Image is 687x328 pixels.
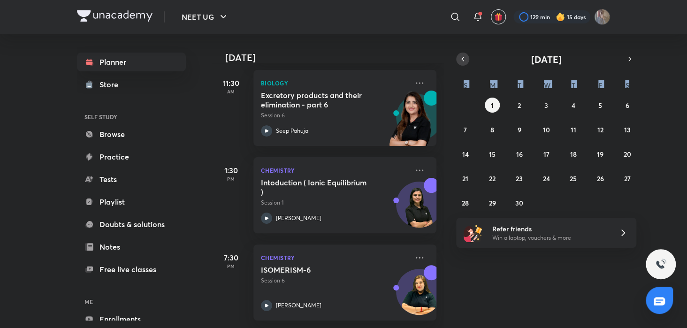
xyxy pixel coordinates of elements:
[515,198,523,207] abbr: September 30, 2025
[276,127,308,135] p: Seep Pahuja
[625,81,629,90] abbr: Saturday
[625,101,629,110] abbr: September 6, 2025
[570,174,577,183] abbr: September 25, 2025
[261,252,408,263] p: Chemistry
[593,98,608,113] button: September 5, 2025
[261,198,408,207] p: Session 1
[543,150,549,159] abbr: September 17, 2025
[531,53,562,66] span: [DATE]
[597,150,603,159] abbr: September 19, 2025
[512,98,527,113] button: September 2, 2025
[462,150,469,159] abbr: September 14, 2025
[571,81,575,90] abbr: Thursday
[655,259,666,270] img: ttu
[485,98,500,113] button: September 1, 2025
[261,165,408,176] p: Chemistry
[518,101,521,110] abbr: September 2, 2025
[565,122,580,137] button: September 11, 2025
[596,174,603,183] abbr: September 26, 2025
[492,234,608,242] p: Win a laptop, vouchers & more
[485,146,500,161] button: September 15, 2025
[77,10,153,24] a: Company Logo
[212,89,250,94] p: AM
[597,125,603,134] abbr: September 12, 2025
[276,214,321,222] p: [PERSON_NAME]
[516,150,523,159] abbr: September 16, 2025
[539,146,554,161] button: September 17, 2025
[542,125,550,134] abbr: September 10, 2025
[469,53,623,66] button: [DATE]
[485,122,500,137] button: September 8, 2025
[556,12,565,22] img: streak
[77,53,186,71] a: Planner
[619,146,634,161] button: September 20, 2025
[77,237,186,256] a: Notes
[485,195,500,210] button: September 29, 2025
[565,98,580,113] button: September 4, 2025
[261,91,378,109] h5: Excretory products and their elimination - part 6
[565,171,580,186] button: September 25, 2025
[261,178,378,197] h5: Intoduction ( Ionic Equilibrium )
[176,8,235,26] button: NEET UG
[212,77,250,89] h5: 11:30
[518,125,521,134] abbr: September 9, 2025
[212,165,250,176] h5: 1:30
[491,9,506,24] button: avatar
[77,215,186,234] a: Doubts & solutions
[77,192,186,211] a: Playlist
[565,146,580,161] button: September 18, 2025
[99,79,124,90] div: Store
[385,91,436,155] img: unacademy
[464,125,467,134] abbr: September 7, 2025
[458,195,473,210] button: September 28, 2025
[539,122,554,137] button: September 10, 2025
[276,301,321,310] p: [PERSON_NAME]
[594,9,610,25] img: shubhanshu yadav
[624,125,630,134] abbr: September 13, 2025
[623,150,631,159] abbr: September 20, 2025
[512,122,527,137] button: September 9, 2025
[77,170,186,189] a: Tests
[571,101,575,110] abbr: September 4, 2025
[212,252,250,263] h5: 7:30
[544,81,550,90] abbr: Wednesday
[462,198,469,207] abbr: September 28, 2025
[77,10,153,22] img: Company Logo
[539,98,554,113] button: September 3, 2025
[512,146,527,161] button: September 16, 2025
[544,101,548,110] abbr: September 3, 2025
[619,171,634,186] button: September 27, 2025
[397,274,442,319] img: Avatar
[539,171,554,186] button: September 24, 2025
[77,109,186,125] h6: SELF STUDY
[512,195,527,210] button: September 30, 2025
[489,174,496,183] abbr: September 22, 2025
[458,171,473,186] button: September 21, 2025
[593,171,608,186] button: September 26, 2025
[212,263,250,269] p: PM
[516,174,523,183] abbr: September 23, 2025
[261,111,408,120] p: Session 6
[261,276,408,285] p: Session 6
[77,147,186,166] a: Practice
[491,101,494,110] abbr: September 1, 2025
[464,81,467,90] abbr: Sunday
[261,77,408,89] p: Biology
[619,98,634,113] button: September 6, 2025
[490,81,496,90] abbr: Monday
[598,101,602,110] abbr: September 5, 2025
[77,294,186,310] h6: ME
[489,150,496,159] abbr: September 15, 2025
[598,81,602,90] abbr: Friday
[619,122,634,137] button: September 13, 2025
[225,52,446,63] h4: [DATE]
[570,125,576,134] abbr: September 11, 2025
[593,146,608,161] button: September 19, 2025
[490,125,494,134] abbr: September 8, 2025
[458,122,473,137] button: September 7, 2025
[485,171,500,186] button: September 22, 2025
[489,198,496,207] abbr: September 29, 2025
[397,187,442,232] img: Avatar
[624,174,630,183] abbr: September 27, 2025
[212,176,250,182] p: PM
